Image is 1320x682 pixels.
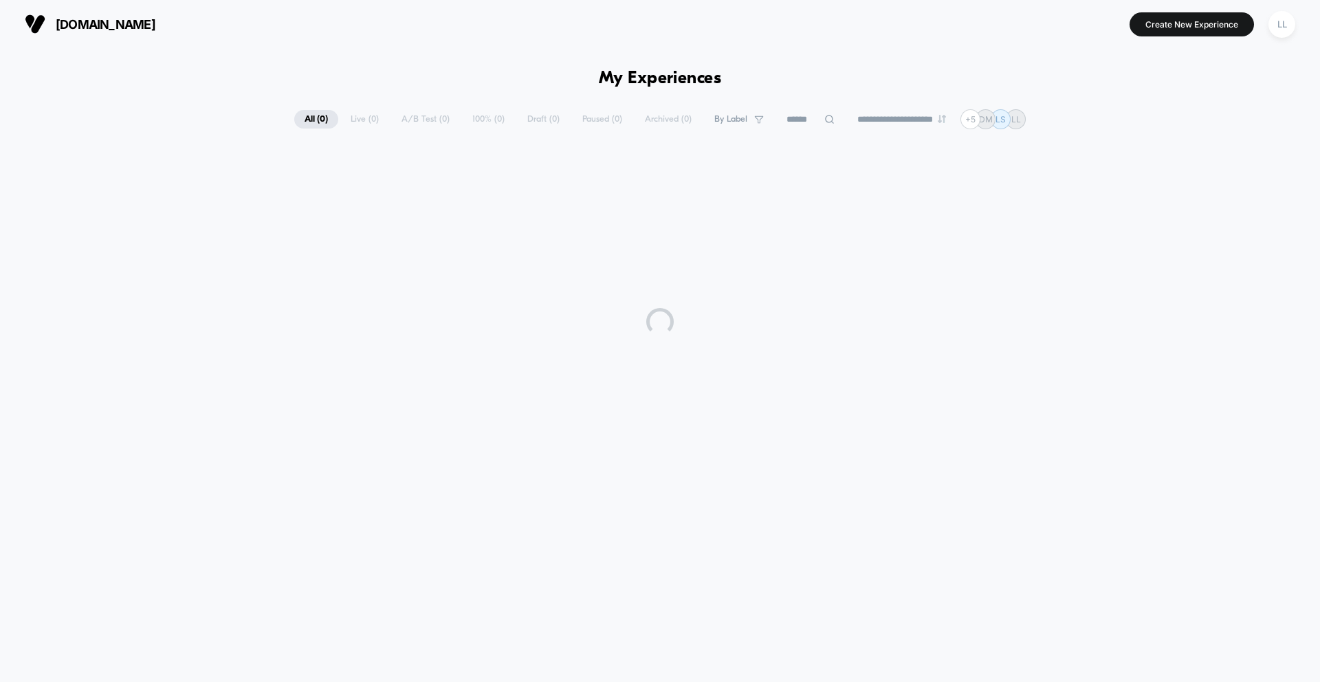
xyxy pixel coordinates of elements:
span: All ( 0 ) [294,110,338,129]
div: LL [1268,11,1295,38]
button: Create New Experience [1130,12,1254,36]
span: By Label [714,114,747,124]
img: Visually logo [25,14,45,34]
p: LS [995,114,1006,124]
p: LL [1011,114,1021,124]
img: end [938,115,946,123]
button: LL [1264,10,1299,38]
div: + 5 [960,109,980,129]
h1: My Experiences [599,69,722,89]
span: [DOMAIN_NAME] [56,17,155,32]
button: [DOMAIN_NAME] [21,13,159,35]
p: DM [979,114,993,124]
